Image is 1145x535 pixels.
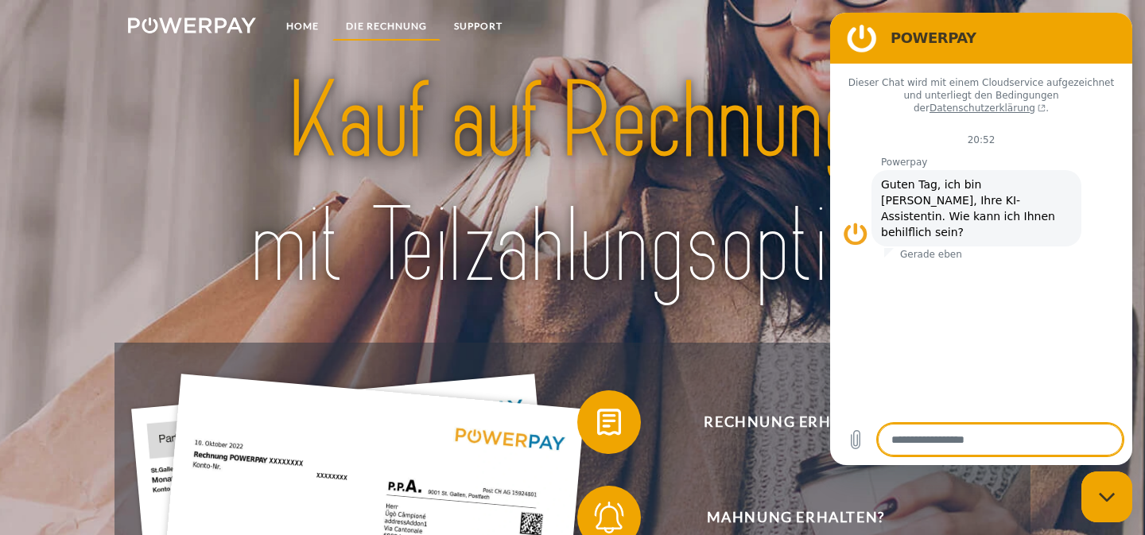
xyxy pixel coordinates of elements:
a: DIE RECHNUNG [332,12,441,41]
a: Home [273,12,332,41]
iframe: Schaltfläche zum Öffnen des Messaging-Fensters; Konversation läuft [1081,471,1132,522]
button: Rechnung erhalten? [577,390,991,454]
a: SUPPORT [441,12,516,41]
img: qb_bill.svg [589,402,629,442]
a: agb [935,12,984,41]
img: logo-powerpay-white.svg [128,17,256,33]
iframe: Messaging-Fenster [830,13,1132,465]
img: title-powerpay_de.svg [172,53,973,314]
span: Rechnung erhalten? [601,390,991,454]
